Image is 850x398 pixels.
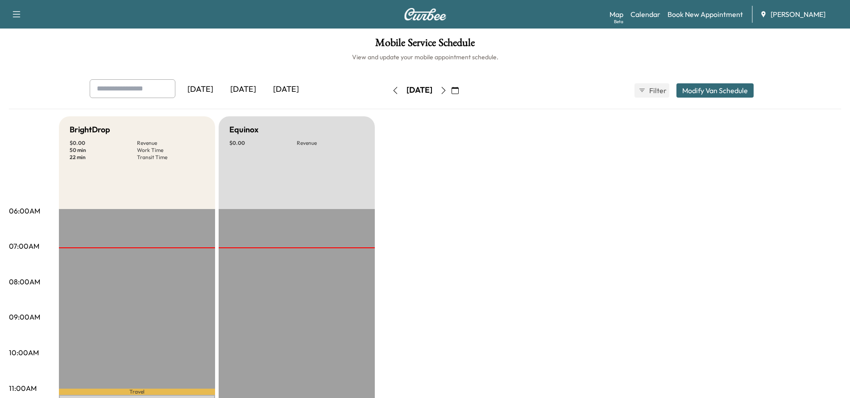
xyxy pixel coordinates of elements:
p: $ 0.00 [70,140,137,147]
p: Work Time [137,147,204,154]
p: 11:00AM [9,383,37,394]
button: Modify Van Schedule [676,83,754,98]
p: Revenue [137,140,204,147]
a: Book New Appointment [668,9,743,20]
p: 10:00AM [9,347,39,358]
div: Beta [614,18,623,25]
h5: BrightDrop [70,123,110,136]
button: Filter [634,83,669,98]
a: Calendar [630,9,660,20]
img: Curbee Logo [404,8,447,21]
p: Revenue [297,140,364,147]
h1: Mobile Service Schedule [9,37,841,53]
a: MapBeta [610,9,623,20]
span: Filter [649,85,665,96]
div: [DATE] [265,79,307,100]
p: 06:00AM [9,205,40,216]
div: [DATE] [406,85,432,96]
p: Travel [59,389,215,394]
h6: View and update your mobile appointment schedule. [9,53,841,62]
p: 22 min [70,154,137,161]
p: $ 0.00 [229,140,297,147]
p: 09:00AM [9,312,40,322]
span: [PERSON_NAME] [771,9,825,20]
p: 50 min [70,147,137,154]
p: Transit Time [137,154,204,161]
div: [DATE] [179,79,222,100]
p: 07:00AM [9,241,39,251]
div: [DATE] [222,79,265,100]
h5: Equinox [229,123,258,136]
p: 08:00AM [9,276,40,287]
